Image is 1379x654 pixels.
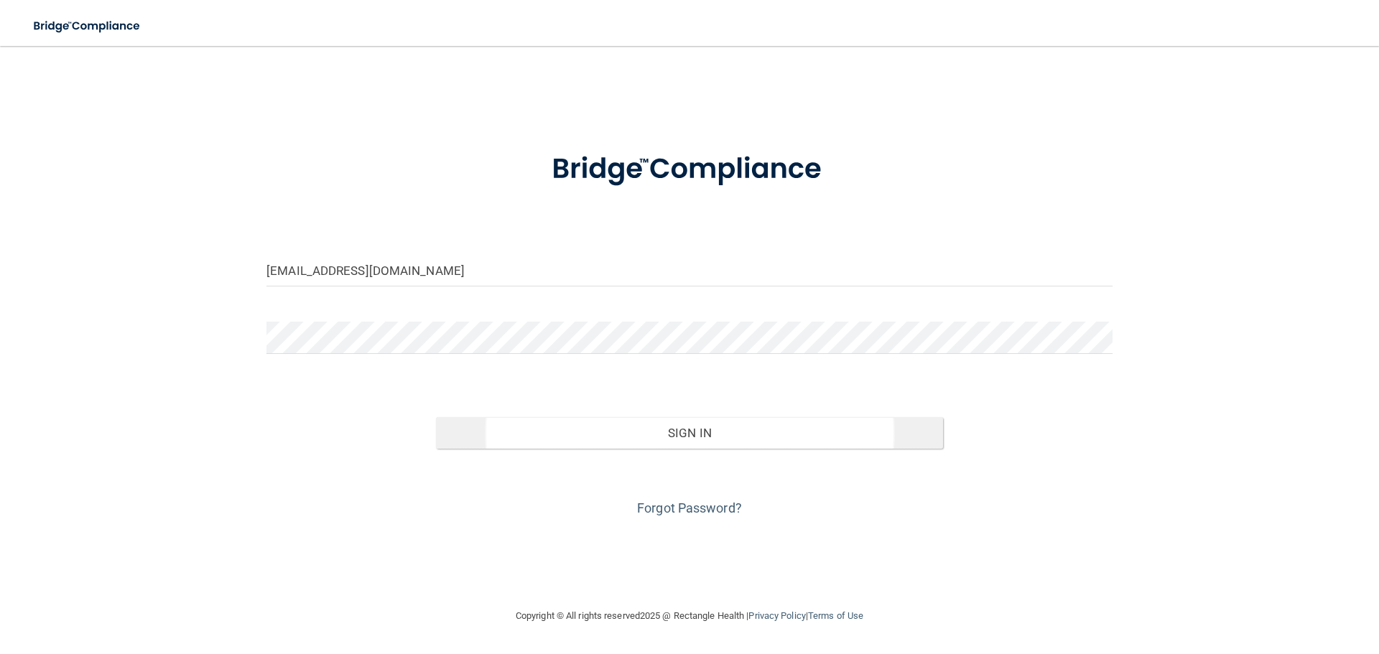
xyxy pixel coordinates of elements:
[637,500,742,515] a: Forgot Password?
[266,254,1113,286] input: Email
[436,417,944,449] button: Sign In
[22,11,154,41] img: bridge_compliance_login_screen.278c3ca4.svg
[522,132,857,207] img: bridge_compliance_login_screen.278c3ca4.svg
[427,593,952,639] div: Copyright © All rights reserved 2025 @ Rectangle Health | |
[808,610,863,621] a: Terms of Use
[748,610,805,621] a: Privacy Policy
